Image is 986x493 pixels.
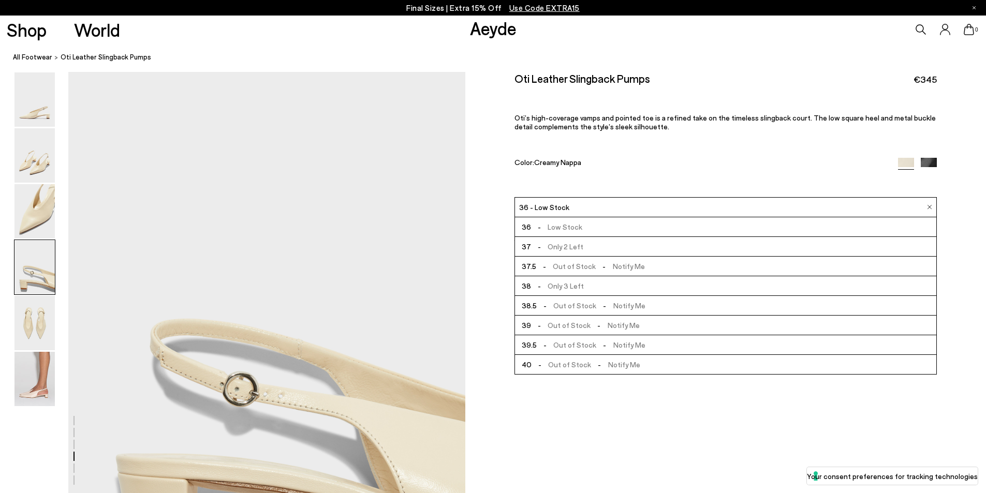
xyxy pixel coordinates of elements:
div: Color: [514,158,884,170]
h2: Oti Leather Slingback Pumps [514,72,650,85]
span: 37 [522,240,531,253]
span: 37.5 [522,260,536,273]
span: Out of Stock Notify Me [536,260,645,273]
span: - [531,281,548,290]
span: 38 [522,279,531,292]
span: - [536,262,553,271]
span: 36 - Low Stock [519,202,569,213]
span: - [596,340,613,349]
span: Out of Stock Notify Me [537,338,645,351]
img: Oti Leather Slingback Pumps - Image 3 [14,184,55,238]
span: 38.5 [522,299,537,312]
span: 0 [974,27,979,33]
img: Oti Leather Slingback Pumps - Image 2 [14,128,55,183]
img: Oti Leather Slingback Pumps - Image 6 [14,352,55,406]
img: Oti Leather Slingback Pumps - Image 4 [14,240,55,294]
a: 0 [964,24,974,35]
span: 39 [522,319,531,332]
a: Aeyde [470,17,517,39]
p: Final Sizes | Extra 15% Off [406,2,580,14]
span: - [596,301,613,310]
img: Oti Leather Slingback Pumps - Image 5 [14,296,55,350]
span: - [591,360,608,369]
span: 40 [522,358,532,371]
span: - [531,321,548,330]
span: Out of Stock Notify Me [531,319,640,332]
span: - [537,340,553,349]
p: Oti’s high-coverage vamps and pointed toe is a refined take on the timeless slingback court. The ... [514,113,937,131]
span: Oti Leather Slingback Pumps [61,52,151,63]
a: World [74,21,120,39]
span: Only 3 Left [531,279,584,292]
label: Your consent preferences for tracking technologies [807,471,978,482]
span: - [531,222,548,231]
nav: breadcrumb [13,43,986,72]
span: 39.5 [522,338,537,351]
span: 36 [522,220,531,233]
span: Creamy Nappa [534,158,581,167]
a: All Footwear [13,52,52,63]
button: Your consent preferences for tracking technologies [807,467,978,485]
span: Only 2 Left [531,240,583,253]
span: - [532,360,548,369]
a: Shop [7,21,47,39]
span: €345 [914,73,937,86]
span: - [537,301,553,310]
span: - [591,321,607,330]
span: Out of Stock Notify Me [537,299,645,312]
span: Navigate to /collections/ss25-final-sizes [509,3,580,12]
span: - [596,262,612,271]
span: Low Stock [531,220,582,233]
span: - [531,242,548,251]
img: Oti Leather Slingback Pumps - Image 1 [14,72,55,127]
span: Out of Stock Notify Me [532,358,640,371]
